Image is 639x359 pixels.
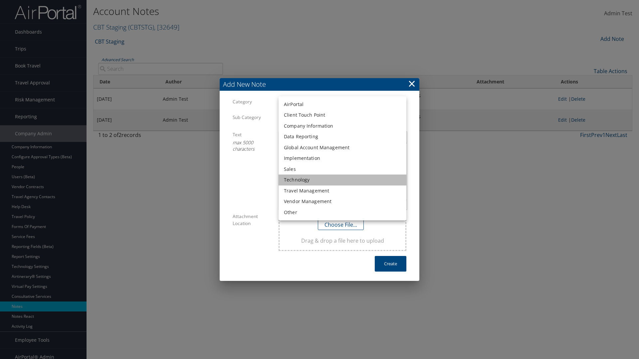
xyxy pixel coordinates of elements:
li: Data Reporting [279,131,406,142]
li: Global Account Management [279,142,406,153]
li: Travel Management [279,185,406,196]
li: AirPortal [279,99,406,110]
li: Vendor Management [279,196,406,207]
li: Other [279,207,406,218]
li: Technology [279,175,406,185]
li: Company Information [279,121,406,132]
li: Client Touch Point [279,110,406,121]
li: Sales [279,164,406,175]
li: Implementation [279,153,406,164]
